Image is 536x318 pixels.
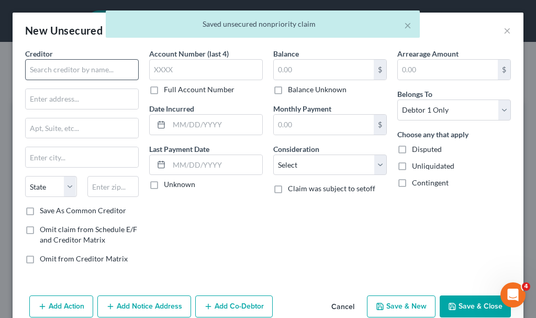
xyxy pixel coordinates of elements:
span: Disputed [412,145,442,153]
input: Enter city... [26,147,138,167]
button: Add Co-Debtor [195,295,273,317]
input: Enter address... [26,89,138,109]
span: Omit from Creditor Matrix [40,254,128,263]
label: Account Number (last 4) [149,48,229,59]
input: 0.00 [274,115,374,135]
label: Monthly Payment [273,103,331,114]
iframe: Intercom live chat [500,282,526,308]
label: Date Incurred [149,103,194,114]
label: Balance Unknown [288,84,347,95]
div: $ [498,60,510,80]
span: 4 [522,282,530,291]
span: Belongs To [397,90,432,98]
label: Consideration [273,144,319,155]
input: Enter zip... [87,176,139,197]
label: Arrearage Amount [397,48,459,59]
button: Save & Close [440,295,511,317]
label: Full Account Number [164,84,234,95]
label: Last Payment Date [149,144,209,155]
span: Claim was subject to setoff [288,184,375,193]
button: × [404,19,411,31]
input: Apt, Suite, etc... [26,118,138,138]
input: MM/DD/YYYY [169,155,262,175]
input: 0.00 [274,60,374,80]
label: Save As Common Creditor [40,205,126,216]
span: Omit claim from Schedule E/F and Creditor Matrix [40,225,137,244]
button: Add Notice Address [97,295,191,317]
input: XXXX [149,59,263,80]
div: $ [374,60,386,80]
span: Creditor [25,49,53,58]
button: Cancel [323,297,363,317]
label: Balance [273,48,299,59]
div: $ [374,115,386,135]
button: Save & New [367,295,435,317]
span: Contingent [412,178,449,187]
input: MM/DD/YYYY [169,115,262,135]
label: Choose any that apply [397,129,468,140]
input: Search creditor by name... [25,59,139,80]
div: Saved unsecured nonpriority claim [114,19,411,29]
button: Add Action [29,295,93,317]
input: 0.00 [398,60,498,80]
label: Unknown [164,179,195,190]
span: Unliquidated [412,161,454,170]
